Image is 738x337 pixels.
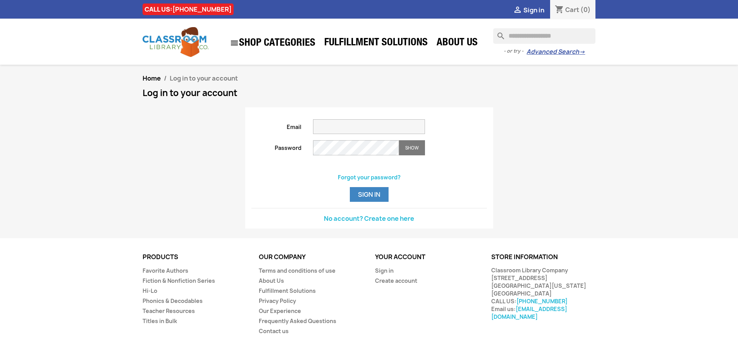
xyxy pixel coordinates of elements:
input: Password input [313,140,399,155]
a: Fulfillment Solutions [320,36,432,51]
a: Teacher Resources [143,307,195,315]
input: Search [493,28,595,44]
a: Privacy Policy [259,297,296,304]
a: Home [143,74,161,83]
a: Terms and conditions of use [259,267,335,274]
a: About Us [433,36,482,51]
a: Titles in Bulk [143,317,177,325]
p: Our company [259,254,363,261]
span: Log in to your account [170,74,238,83]
i: shopping_cart [555,5,564,15]
div: Classroom Library Company [STREET_ADDRESS] [GEOGRAPHIC_DATA][US_STATE] [GEOGRAPHIC_DATA] CALL US:... [491,267,596,321]
span: Sign in [523,6,544,14]
a: Our Experience [259,307,301,315]
a: Fiction & Nonfiction Series [143,277,215,284]
a: Fulfillment Solutions [259,287,316,294]
a: [PHONE_NUMBER] [172,5,232,14]
a: Contact us [259,327,289,335]
p: Store information [491,254,596,261]
h1: Log in to your account [143,88,596,98]
a: No account? Create one here [324,214,414,223]
a: Favorite Authors [143,267,188,274]
button: Sign in [350,187,389,202]
button: Show [399,140,425,155]
a: Create account [375,277,417,284]
a: About Us [259,277,284,284]
i:  [230,38,239,48]
a:  Sign in [513,6,544,14]
a: Forgot your password? [338,174,401,181]
i:  [513,6,522,15]
span: → [579,48,585,56]
label: Email [246,119,308,131]
a: Your account [375,253,425,261]
a: [PHONE_NUMBER] [516,297,568,305]
span: Cart [565,5,579,14]
a: Sign in [375,267,394,274]
a: SHOP CATEGORIES [226,34,319,52]
a: Frequently Asked Questions [259,317,336,325]
p: Products [143,254,247,261]
span: - or try - [504,47,526,55]
label: Password [246,140,308,152]
div: CALL US: [143,3,234,15]
img: Classroom Library Company [143,27,208,57]
i: search [493,28,502,38]
a: Hi-Lo [143,287,157,294]
span: (0) [580,5,591,14]
a: [EMAIL_ADDRESS][DOMAIN_NAME] [491,305,567,320]
a: Advanced Search→ [526,48,585,56]
a: Phonics & Decodables [143,297,203,304]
